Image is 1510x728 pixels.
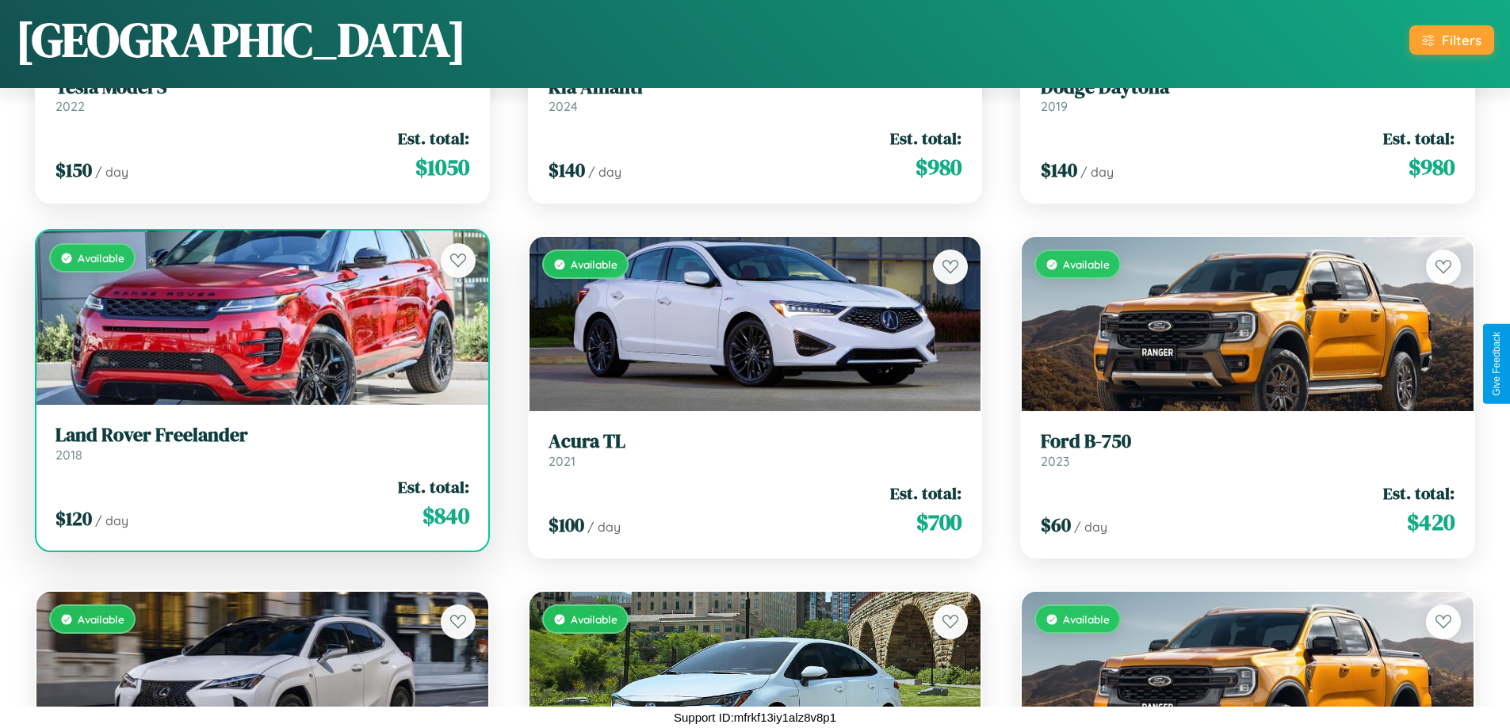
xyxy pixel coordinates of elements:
[55,424,469,447] h3: Land Rover Freelander
[16,7,466,72] h1: [GEOGRAPHIC_DATA]
[55,424,469,463] a: Land Rover Freelander2018
[1074,519,1107,535] span: / day
[95,513,128,528] span: / day
[1041,98,1068,114] span: 2019
[549,76,962,115] a: Kia Amanti2024
[588,164,621,180] span: / day
[1491,332,1502,396] div: Give Feedback
[549,157,585,183] span: $ 140
[1407,506,1455,538] span: $ 420
[674,707,836,728] p: Support ID: mfrkf13iy1alz8v8p1
[1383,482,1455,505] span: Est. total:
[55,447,82,463] span: 2018
[55,505,92,532] span: $ 120
[1409,151,1455,183] span: $ 980
[1041,157,1077,183] span: $ 140
[422,500,469,532] span: $ 840
[890,482,961,505] span: Est. total:
[1383,127,1455,150] span: Est. total:
[95,164,128,180] span: / day
[1063,257,1110,271] span: Available
[549,512,584,538] span: $ 100
[571,612,617,626] span: Available
[1063,612,1110,626] span: Available
[1080,164,1114,180] span: / day
[587,519,621,535] span: / day
[1041,76,1455,115] a: Dodge Daytona2019
[890,127,961,150] span: Est. total:
[398,475,469,498] span: Est. total:
[78,251,124,265] span: Available
[571,257,617,271] span: Available
[1442,32,1481,48] div: Filters
[916,151,961,183] span: $ 980
[415,151,469,183] span: $ 1050
[1041,453,1069,469] span: 2023
[1041,430,1455,453] h3: Ford B-750
[55,98,85,114] span: 2022
[549,430,962,453] h3: Acura TL
[398,127,469,150] span: Est. total:
[549,98,578,114] span: 2024
[55,76,469,115] a: Tesla Model S2022
[78,612,124,626] span: Available
[1041,430,1455,469] a: Ford B-7502023
[916,506,961,538] span: $ 700
[549,430,962,469] a: Acura TL2021
[55,157,92,183] span: $ 150
[1409,25,1494,55] button: Filters
[549,453,575,469] span: 2021
[1041,512,1071,538] span: $ 60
